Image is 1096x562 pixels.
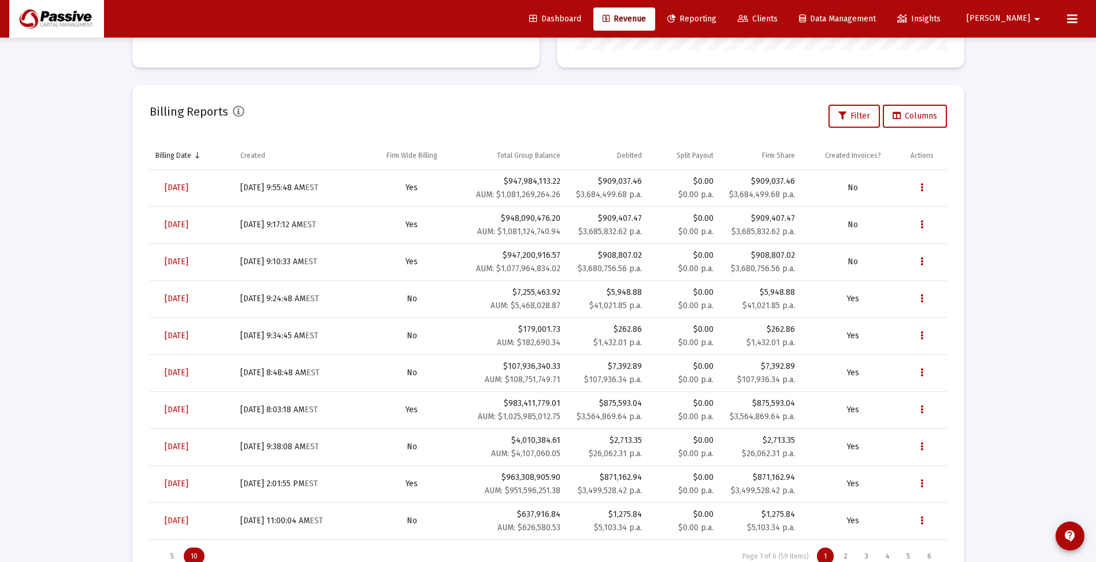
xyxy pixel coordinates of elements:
[305,331,318,341] small: EST
[678,264,714,273] small: $0.00 p.a.
[155,398,198,421] a: [DATE]
[478,412,560,421] small: AUM: $1,025,985,012.75
[310,516,323,526] small: EST
[469,398,560,423] div: $983,411,779.01
[240,219,355,231] div: [DATE] 9:17:12 AM
[953,7,1058,30] button: [PERSON_NAME]
[367,293,457,305] div: No
[617,151,642,160] div: Debited
[678,375,714,384] small: $0.00 p.a.
[305,183,318,193] small: EST
[653,213,713,238] div: $0.00
[731,264,795,273] small: $3,680,756.56 p.a.
[653,287,713,312] div: $0.00
[155,213,198,236] a: [DATE]
[165,220,188,230] span: [DATE]
[155,324,198,347] a: [DATE]
[165,405,188,415] span: [DATE]
[730,412,795,421] small: $3,564,869.64 p.a.
[828,105,880,128] button: Filter
[367,404,457,416] div: Yes
[572,213,642,224] div: $909,407.47
[165,516,188,526] span: [DATE]
[807,367,898,379] div: Yes
[240,441,355,453] div: [DATE] 9:38:08 AM
[678,227,714,236] small: $0.00 p.a.
[367,182,457,194] div: Yes
[678,449,714,459] small: $0.00 p.a.
[155,509,198,533] a: [DATE]
[807,478,898,490] div: Yes
[155,151,191,160] div: Billing Date
[469,176,560,201] div: $947,984,113.22
[155,472,198,496] a: [DATE]
[801,142,904,169] td: Column Created Invoices?
[485,486,560,496] small: AUM: $951,596,251.38
[893,111,937,121] span: Columns
[725,250,796,261] div: $908,807.02
[367,478,457,490] div: Yes
[725,398,796,409] div: $875,593.04
[578,227,642,236] small: $3,685,832.62 p.a.
[658,8,726,31] a: Reporting
[497,151,560,160] div: Total Group Balance
[653,324,713,349] div: $0.00
[725,472,796,483] div: $871,162.94
[235,142,361,169] td: Column Created
[165,442,188,452] span: [DATE]
[725,287,796,298] div: $5,948.88
[653,435,713,460] div: $0.00
[589,449,642,459] small: $26,062.31 p.a.
[306,294,319,304] small: EST
[155,176,198,199] a: [DATE]
[653,472,713,497] div: $0.00
[911,151,934,160] div: Actions
[367,367,457,379] div: No
[678,412,714,421] small: $0.00 p.a.
[240,256,355,268] div: [DATE] 9:10:33 AM
[240,515,355,527] div: [DATE] 11:00:04 AM
[576,190,642,199] small: $3,684,499.68 p.a.
[18,8,95,31] img: Dashboard
[1030,8,1044,31] mat-icon: arrow_drop_down
[593,338,642,347] small: $1,432.01 p.a.
[578,264,642,273] small: $3,680,756.56 p.a.
[476,264,560,273] small: AUM: $1,077,964,834.02
[469,213,560,238] div: $948,090,476.20
[799,14,876,24] span: Data Management
[469,509,560,534] div: $637,916.84
[738,14,778,24] span: Clients
[807,441,898,453] div: Yes
[883,105,947,128] button: Columns
[725,176,796,187] div: $909,037.46
[742,301,795,310] small: $41,021.85 p.a.
[572,287,642,298] div: $5,948.88
[807,404,898,416] div: Yes
[150,142,235,169] td: Column Billing Date
[572,509,642,520] div: $1,275.84
[678,301,714,310] small: $0.00 p.a.
[240,404,355,416] div: [DATE] 8:03:18 AM
[150,102,228,121] h2: Billing Reports
[155,287,198,310] a: [DATE]
[897,14,941,24] span: Insights
[725,509,796,520] div: $1,275.84
[529,14,581,24] span: Dashboard
[572,250,642,261] div: $908,807.02
[807,515,898,527] div: Yes
[572,398,642,409] div: $875,593.04
[653,250,713,275] div: $0.00
[807,219,898,231] div: No
[667,14,716,24] span: Reporting
[888,8,950,31] a: Insights
[746,338,795,347] small: $1,432.01 p.a.
[469,250,560,275] div: $947,200,916.57
[240,330,355,342] div: [DATE] 9:34:45 AM
[807,330,898,342] div: Yes
[485,375,560,384] small: AUM: $108,751,749.71
[304,479,318,489] small: EST
[762,151,795,160] div: Firm Share
[155,361,198,384] a: [DATE]
[155,435,198,459] a: [DATE]
[304,405,318,415] small: EST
